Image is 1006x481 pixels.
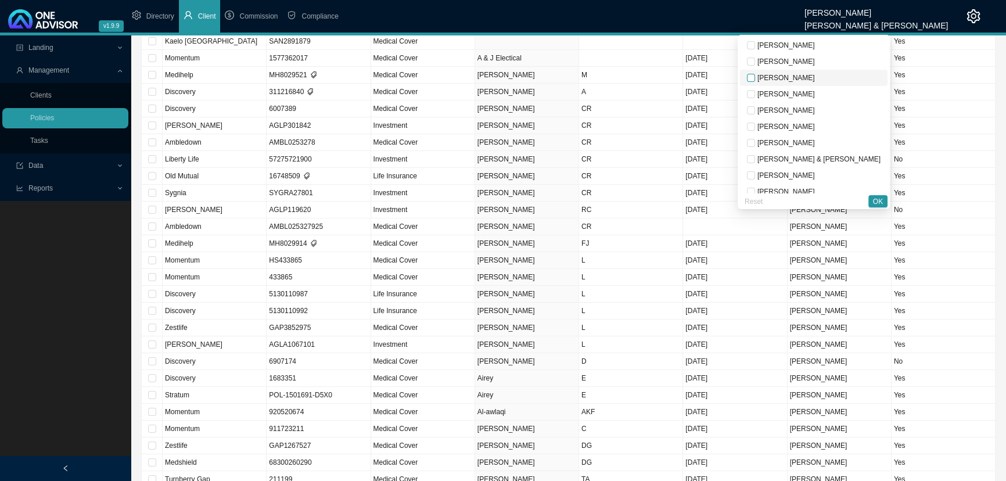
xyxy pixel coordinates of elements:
[868,195,888,207] button: OK
[740,195,767,207] button: Reset
[579,437,683,454] td: DG
[287,10,296,20] span: safety
[579,454,683,471] td: DG
[683,320,787,336] td: [DATE]
[269,307,308,315] span: 5130110992
[579,235,683,252] td: FJ
[892,134,996,151] td: Yes
[198,12,216,20] span: Client
[475,454,579,471] td: [PERSON_NAME]
[28,161,43,170] span: Data
[28,184,53,192] span: Reports
[790,425,847,433] span: [PERSON_NAME]
[373,121,408,130] span: Investment
[373,357,418,365] span: Medical Cover
[579,387,683,404] td: E
[475,370,579,387] td: Airey
[579,252,683,269] td: L
[475,320,579,336] td: [PERSON_NAME]
[755,106,815,114] span: [PERSON_NAME]
[475,50,579,67] td: A & J Electical
[475,185,579,202] td: [PERSON_NAME]
[269,441,311,450] span: GAP1267527
[892,404,996,421] td: Yes
[269,37,310,45] span: SAN2891879
[683,421,787,437] td: [DATE]
[373,222,418,231] span: Medical Cover
[790,441,847,450] span: [PERSON_NAME]
[269,425,304,433] span: 911723211
[475,404,579,421] td: Al-awlaqi
[30,114,54,122] a: Policies
[30,137,48,145] a: Tasks
[16,162,23,169] span: import
[683,252,787,269] td: [DATE]
[267,84,371,100] td: 311216840
[892,286,996,303] td: Yes
[790,408,847,416] span: [PERSON_NAME]
[373,425,418,433] span: Medical Cover
[790,273,847,281] span: [PERSON_NAME]
[373,239,418,247] span: Medical Cover
[475,67,579,84] td: [PERSON_NAME]
[373,88,418,96] span: Medical Cover
[579,117,683,134] td: CR
[225,10,234,20] span: dollar
[683,117,787,134] td: [DATE]
[269,458,311,466] span: 68300260290
[373,307,417,315] span: Life Insurance
[165,256,200,264] span: Momentum
[62,465,69,472] span: left
[475,387,579,404] td: Airey
[269,324,311,332] span: GAP3852975
[269,155,311,163] span: 57275721900
[269,391,332,399] span: POL-1501691-D5X0
[146,12,174,20] span: Directory
[267,67,371,84] td: MH8029521
[579,185,683,202] td: CR
[475,235,579,252] td: [PERSON_NAME]
[28,44,53,52] span: Landing
[683,84,787,100] td: [DATE]
[269,290,308,298] span: 5130110987
[475,151,579,168] td: [PERSON_NAME]
[373,54,418,62] span: Medical Cover
[892,336,996,353] td: Yes
[755,58,815,66] span: [PERSON_NAME]
[373,71,418,79] span: Medical Cover
[307,88,314,95] span: tags
[683,303,787,320] td: [DATE]
[165,138,202,146] span: Ambledown
[683,151,787,168] td: [DATE]
[892,84,996,100] td: Yes
[267,235,371,252] td: MH8029914
[165,239,193,247] span: Medihelp
[790,256,847,264] span: [PERSON_NAME]
[165,324,188,332] span: Zestlife
[755,123,815,131] span: [PERSON_NAME]
[165,88,196,96] span: Discovery
[579,134,683,151] td: CR
[892,235,996,252] td: Yes
[683,269,787,286] td: [DATE]
[892,218,996,235] td: Yes
[373,391,418,399] span: Medical Cover
[892,202,996,218] td: No
[310,71,317,78] span: tags
[269,105,296,113] span: 6007389
[579,320,683,336] td: L
[579,202,683,218] td: RC
[683,100,787,117] td: [DATE]
[373,324,418,332] span: Medical Cover
[892,303,996,320] td: Yes
[790,391,847,399] span: [PERSON_NAME]
[373,458,418,466] span: Medical Cover
[892,320,996,336] td: Yes
[269,408,304,416] span: 920520674
[165,206,222,214] span: [PERSON_NAME]
[475,117,579,134] td: [PERSON_NAME]
[165,222,202,231] span: Ambledown
[373,105,418,113] span: Medical Cover
[165,290,196,298] span: Discovery
[892,151,996,168] td: No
